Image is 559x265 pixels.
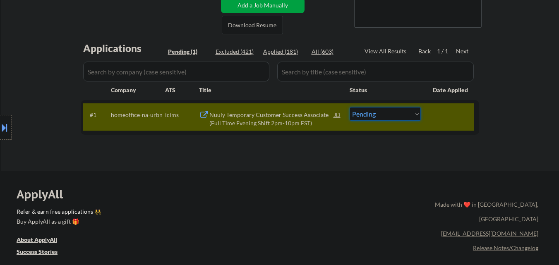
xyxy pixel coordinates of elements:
div: Title [199,86,342,94]
u: About ApplyAll [17,236,57,243]
a: About ApplyAll [17,236,69,246]
div: All (603) [312,48,353,56]
div: Applied (181) [263,48,305,56]
div: Status [350,82,421,97]
div: View All Results [365,47,409,55]
div: Back [418,47,432,55]
div: Pending (1) [168,48,209,56]
a: Refer & earn free applications 👯‍♀️ [17,209,262,217]
div: JD [333,107,342,122]
div: ATS [165,86,199,94]
div: Next [456,47,469,55]
div: icims [165,111,199,119]
div: Date Applied [433,86,469,94]
div: Buy ApplyAll as a gift 🎁 [17,219,99,224]
input: Search by company (case sensitive) [83,62,269,81]
a: Release Notes/Changelog [473,244,538,251]
button: Download Resume [222,16,283,34]
input: Search by title (case sensitive) [277,62,474,81]
div: Made with ❤️ in [GEOGRAPHIC_DATA], [GEOGRAPHIC_DATA] [432,197,538,226]
div: Nuuly Temporary Customer Success Associate (Full Time Evening Shift 2pm-10pm EST) [209,111,334,127]
div: Excluded (421) [216,48,257,56]
div: Applications [83,43,165,53]
u: Success Stories [17,248,58,255]
div: 1 / 1 [437,47,456,55]
a: [EMAIL_ADDRESS][DOMAIN_NAME] [441,230,538,237]
a: Buy ApplyAll as a gift 🎁 [17,217,99,228]
a: Success Stories [17,248,69,258]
